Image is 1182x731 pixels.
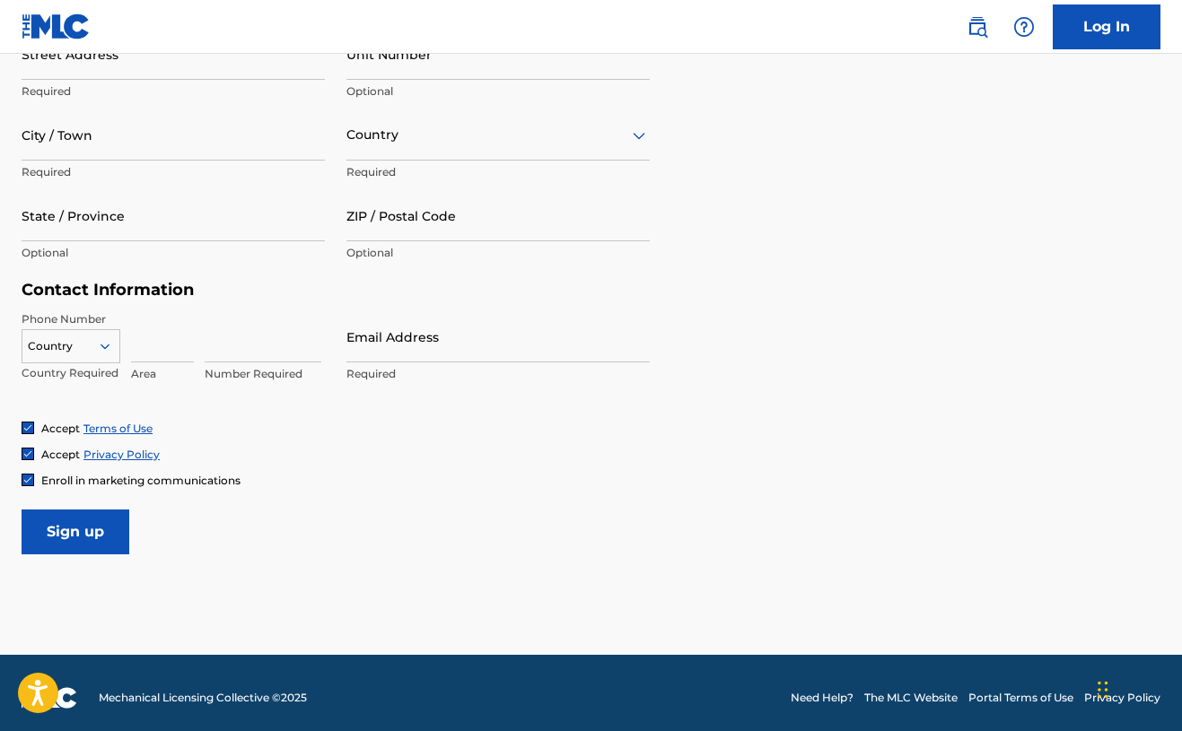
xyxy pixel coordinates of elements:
img: MLC Logo [22,13,91,39]
a: Terms of Use [83,422,153,435]
p: Required [346,366,650,382]
p: Area [131,366,194,382]
span: Accept [41,448,80,461]
p: Required [346,164,650,180]
input: Sign up [22,509,129,554]
img: search [967,16,988,38]
p: Number Required [205,366,321,382]
span: Mechanical Licensing Collective © 2025 [99,690,307,706]
a: Portal Terms of Use [968,690,1073,706]
p: Optional [346,245,650,261]
a: Public Search [959,9,995,45]
p: Optional [346,83,650,100]
div: Drag [1098,663,1108,717]
span: Accept [41,422,80,435]
a: The MLC Website [864,690,958,706]
a: Need Help? [791,690,854,706]
a: Log In [1053,4,1160,49]
p: Required [22,83,325,100]
div: Help [1006,9,1042,45]
img: checkbox [22,474,33,485]
iframe: Chat Widget [1092,645,1182,731]
p: Optional [22,245,325,261]
img: checkbox [22,448,33,459]
h5: Contact Information [22,280,650,300]
a: Privacy Policy [1084,690,1160,706]
a: Privacy Policy [83,448,160,461]
span: Enroll in marketing communications [41,474,241,487]
p: Country Required [22,365,120,381]
p: Required [22,164,325,180]
img: help [1013,16,1035,38]
img: checkbox [22,422,33,433]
